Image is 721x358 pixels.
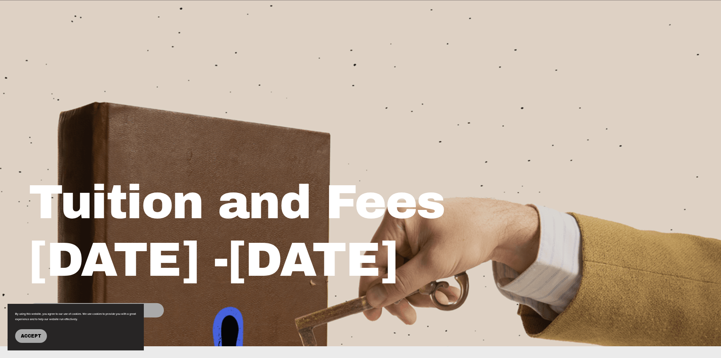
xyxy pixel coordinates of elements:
section: Cookie banner [8,304,144,350]
span: Accept [21,333,41,339]
p: By using this website, you agree to our use of cookies. We use cookies to provide you with a grea... [15,311,136,322]
a: Download Tuition + Fees 2025-26 [29,303,164,317]
h1: Tuition and Fees [DATE] -[DATE] [29,174,525,289]
button: Accept [15,329,47,343]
